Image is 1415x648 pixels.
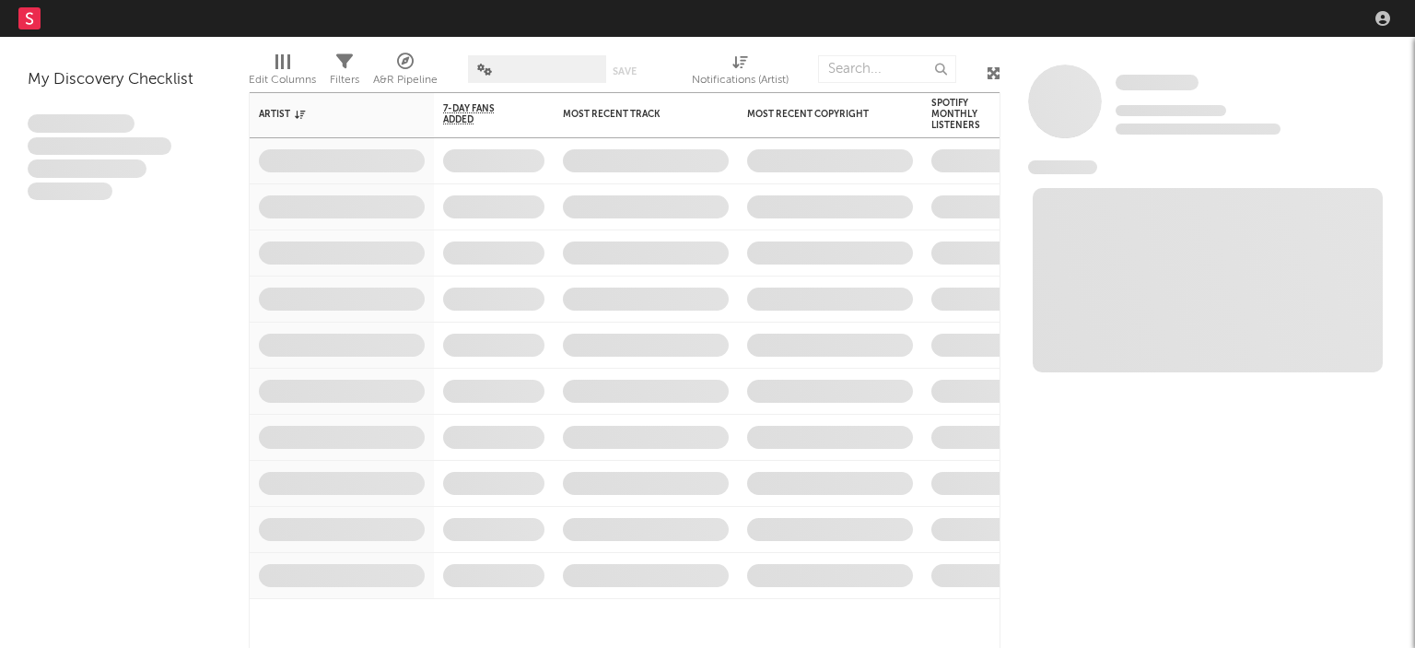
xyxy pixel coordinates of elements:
[28,137,171,156] span: Integer aliquet in purus et
[1116,74,1199,92] a: Some Artist
[28,114,134,133] span: Lorem ipsum dolor
[28,159,146,178] span: Praesent ac interdum
[1116,124,1281,135] span: 0 fans last week
[1116,105,1226,116] span: Tracking Since: [DATE]
[563,109,701,120] div: Most Recent Track
[692,69,789,91] div: Notifications (Artist)
[692,46,789,100] div: Notifications (Artist)
[747,109,885,120] div: Most Recent Copyright
[818,55,956,83] input: Search...
[249,46,316,100] div: Edit Columns
[28,183,112,201] span: Aliquam viverra
[249,69,316,91] div: Edit Columns
[931,98,996,131] div: Spotify Monthly Listeners
[373,69,438,91] div: A&R Pipeline
[373,46,438,100] div: A&R Pipeline
[259,109,397,120] div: Artist
[613,66,637,77] button: Save
[28,69,221,91] div: My Discovery Checklist
[330,69,359,91] div: Filters
[1028,160,1097,174] span: News Feed
[443,103,517,125] span: 7-Day Fans Added
[330,46,359,100] div: Filters
[1116,75,1199,90] span: Some Artist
